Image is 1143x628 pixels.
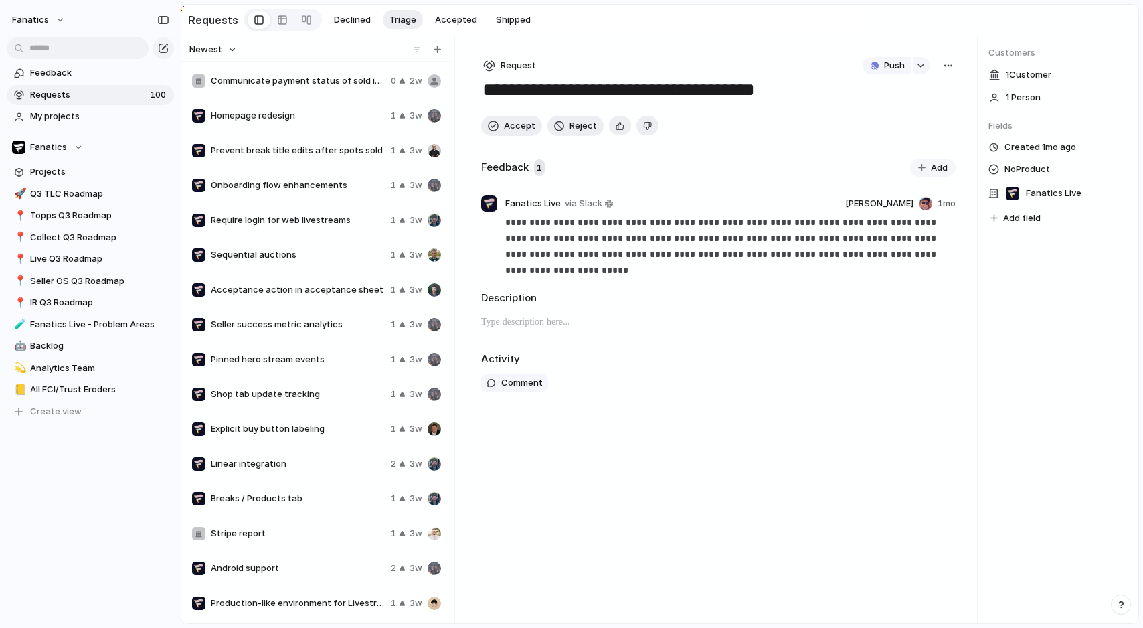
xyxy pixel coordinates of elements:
button: Reject [547,116,604,136]
span: 1 [391,388,396,401]
div: 💫 [14,360,23,376]
div: 🧪Fanatics Live - Problem Areas [7,315,174,335]
button: 🚀 [12,187,25,201]
span: via Slack [565,197,602,210]
button: Request [481,57,538,74]
span: 2 [391,562,396,575]
span: Accepted [435,13,477,27]
span: Fanatics Live - Problem Areas [30,318,169,331]
a: Feedback [7,63,174,83]
div: 📍 [14,273,23,289]
span: Production-like environment for Livestream QA [211,597,385,610]
h2: Requests [188,12,238,28]
span: Q3 TLC Roadmap [30,187,169,201]
a: 🚀Q3 TLC Roadmap [7,184,174,204]
div: 📒All FCI/Trust Eroders [7,380,174,400]
span: 3w [410,214,422,227]
span: Analytics Team [30,362,169,375]
button: Create view [7,402,174,422]
span: Topps Q3 Roadmap [30,209,169,222]
h2: Feedback [481,160,529,175]
span: 3w [410,388,422,401]
a: 🤖Backlog [7,336,174,356]
span: 1mo [938,197,956,210]
span: IR Q3 Roadmap [30,296,169,309]
span: Fanatics Live [505,197,561,210]
a: My projects [7,106,174,127]
span: 1 Person [1006,91,1041,104]
span: Explicit buy button labeling [211,422,385,436]
div: 📍 [14,230,23,245]
span: 1 [391,144,396,157]
span: Triage [389,13,416,27]
button: 🧪 [12,318,25,331]
span: Declined [334,13,371,27]
div: 📍 [14,295,23,311]
button: Newest [187,41,239,58]
button: 🤖 [12,339,25,353]
a: 📍IR Q3 Roadmap [7,293,174,313]
span: Communicate payment status of sold items [211,74,385,88]
span: Request [501,59,536,72]
span: Requests [30,88,146,102]
span: 3w [410,597,422,610]
span: Backlog [30,339,169,353]
span: 1 [391,422,396,436]
span: Seller OS Q3 Roadmap [30,274,169,288]
div: 📍 [14,208,23,224]
h2: Activity [481,351,520,367]
div: 🤖 [14,339,23,354]
button: Accept [481,116,542,136]
span: 1 [391,248,396,262]
span: 3w [410,179,422,192]
a: 📍Collect Q3 Roadmap [7,228,174,248]
button: 📍 [12,252,25,266]
button: Comment [481,374,548,392]
button: 💫 [12,362,25,375]
span: 1 [391,214,396,227]
a: 📍Topps Q3 Roadmap [7,206,174,226]
button: 📍 [12,296,25,309]
span: 3w [410,527,422,540]
span: 0 [391,74,396,88]
span: 3w [410,422,422,436]
span: No Product [1004,161,1050,177]
span: 2 [391,457,396,471]
span: Accept [504,119,535,133]
span: Acceptance action in acceptance sheet [211,283,385,297]
span: Live Q3 Roadmap [30,252,169,266]
span: 100 [150,88,169,102]
span: 3w [410,562,422,575]
button: Fanatics [7,137,174,157]
a: via Slack [562,195,616,212]
div: 🚀 [14,186,23,202]
span: Fanatics [30,141,67,154]
span: 3w [410,353,422,366]
div: 📒 [14,382,23,398]
span: Push [884,59,905,72]
span: Comment [501,376,543,390]
span: All FCI/Trust Eroders [30,383,169,396]
button: 📍 [12,231,25,244]
span: 1 [391,283,396,297]
span: Seller success metric analytics [211,318,385,331]
button: Triage [383,10,423,30]
span: 2w [410,74,422,88]
span: Shop tab update tracking [211,388,385,401]
div: 📍 [14,252,23,267]
a: 📍Seller OS Q3 Roadmap [7,271,174,291]
span: Collect Q3 Roadmap [30,231,169,244]
span: Add [931,161,948,175]
a: 💫Analytics Team [7,358,174,378]
a: Requests100 [7,85,174,105]
button: Shipped [489,10,537,30]
span: Linear integration [211,457,385,471]
span: Require login for web livestreams [211,214,385,227]
span: 1 [391,318,396,331]
span: Sequential auctions [211,248,385,262]
span: Customers [988,46,1128,60]
button: Add [910,159,956,177]
span: Create view [30,405,82,418]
